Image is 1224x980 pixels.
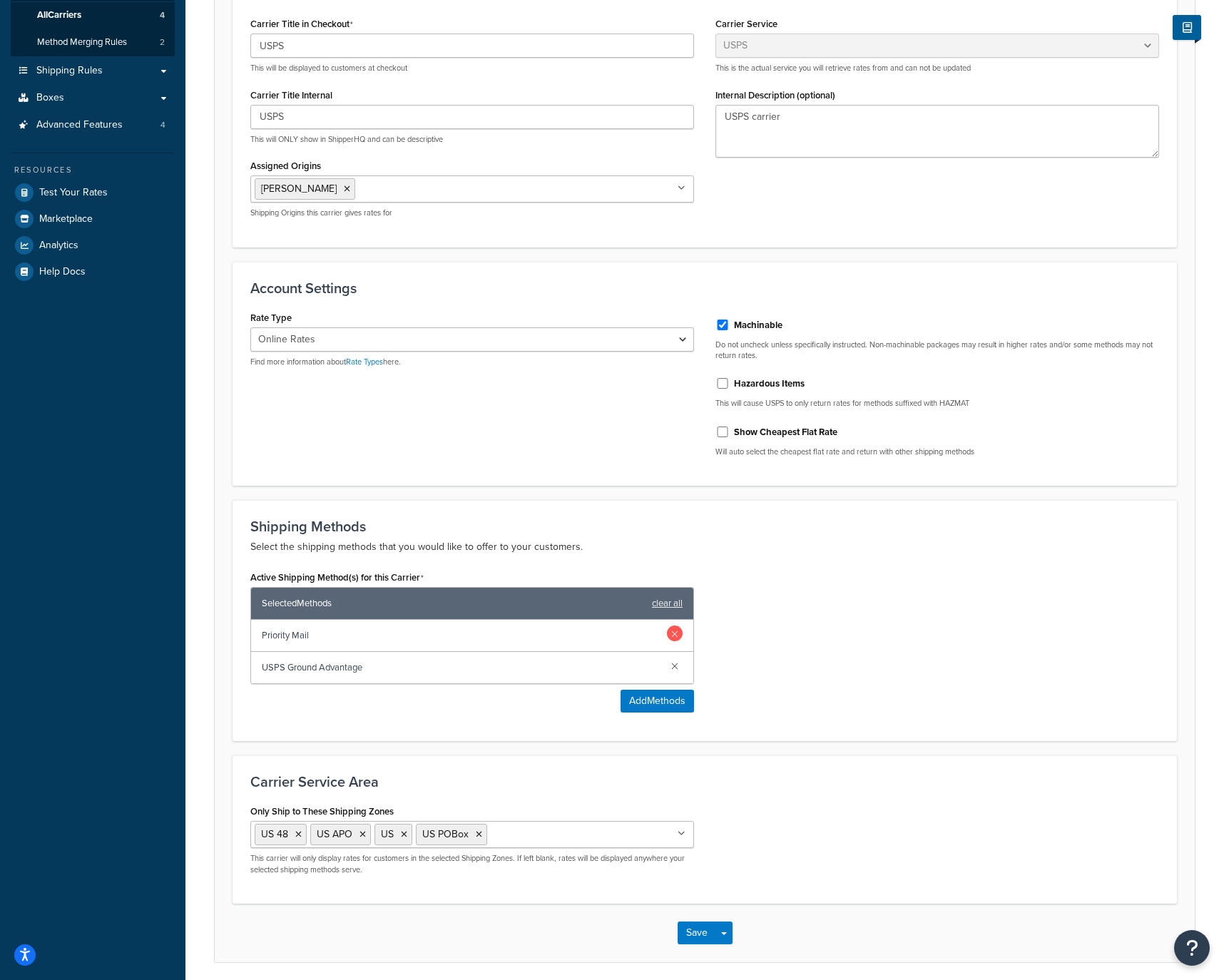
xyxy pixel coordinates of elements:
[715,446,1159,457] p: Will auto select the cheapest flat rate and return with other shipping methods
[250,90,332,101] label: Carrier Title Internal
[250,208,694,218] p: Shipping Origins this carrier gives rates for
[250,519,1159,534] h3: Shipping Methods
[11,2,175,29] a: AllCarriers4
[36,92,64,104] span: Boxes
[734,426,837,439] label: Show Cheapest Flat Rate
[715,19,777,29] label: Carrier Service
[11,112,175,138] li: Advanced Features
[11,112,175,138] a: Advanced Features4
[678,922,716,944] button: Save
[422,827,469,842] span: US POBox
[1174,930,1210,966] button: Open Resource Center
[262,593,645,613] span: Selected Methods
[261,181,337,196] span: [PERSON_NAME]
[317,827,352,842] span: US APO
[11,85,175,111] a: Boxes
[715,340,1159,362] p: Do not uncheck unless specifically instructed. Non-machinable packages may result in higher rates...
[250,806,394,817] label: Only Ship to These Shipping Zones
[11,29,175,56] a: Method Merging Rules2
[250,853,694,875] p: This carrier will only display rates for customers in the selected Shipping Zones. If left blank,...
[250,539,1159,556] p: Select the shipping methods that you would like to offer to your customers.
[715,63,1159,73] p: This is the actual service you will retrieve rates from and can not be updated
[250,312,292,323] label: Rate Type
[37,9,81,21] span: All Carriers
[11,233,175,258] a: Analytics
[250,280,1159,296] h3: Account Settings
[715,90,835,101] label: Internal Description (optional)
[381,827,394,842] span: US
[160,119,165,131] span: 4
[160,36,165,49] span: 2
[11,259,175,285] a: Help Docs
[250,63,694,73] p: This will be displayed to customers at checkout
[250,774,1159,790] h3: Carrier Service Area
[261,827,288,842] span: US 48
[250,572,424,583] label: Active Shipping Method(s) for this Carrier
[652,593,683,613] a: clear all
[715,398,1159,409] p: This will cause USPS to only return rates for methods suffixed with HAZMAT
[36,119,123,131] span: Advanced Features
[11,206,175,232] a: Marketplace
[39,266,86,278] span: Help Docs
[11,164,175,176] div: Resources
[346,356,383,367] a: Rate Types
[734,319,782,332] label: Machinable
[621,690,694,713] button: AddMethods
[39,240,78,252] span: Analytics
[1173,15,1201,40] button: Show Help Docs
[11,180,175,205] a: Test Your Rates
[36,65,103,77] span: Shipping Rules
[11,58,175,84] a: Shipping Rules
[160,9,165,21] span: 4
[39,187,108,199] span: Test Your Rates
[250,357,694,367] p: Find more information about here.
[734,377,805,390] label: Hazardous Items
[262,626,660,645] span: Priority Mail
[37,36,127,49] span: Method Merging Rules
[39,213,93,225] span: Marketplace
[11,29,175,56] li: Method Merging Rules
[262,658,660,678] span: USPS Ground Advantage
[715,105,1159,158] textarea: USPS carrier
[250,19,353,30] label: Carrier Title in Checkout
[250,160,321,171] label: Assigned Origins
[250,134,694,145] p: This will ONLY show in ShipperHQ and can be descriptive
